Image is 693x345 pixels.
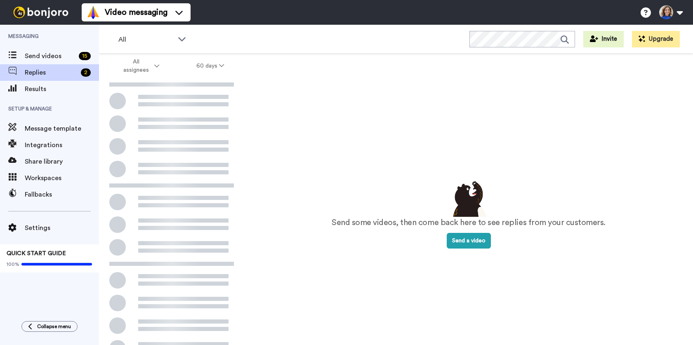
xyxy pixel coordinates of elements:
img: vm-color.svg [87,6,100,19]
span: All assignees [119,58,153,74]
span: Collapse menu [37,323,71,330]
button: Upgrade [632,31,680,47]
button: 60 days [178,59,243,73]
a: Send a video [447,238,491,244]
span: Replies [25,68,78,77]
img: bj-logo-header-white.svg [10,7,72,18]
img: results-emptystates.png [448,179,489,217]
span: Integrations [25,140,99,150]
span: All [118,35,174,45]
button: Collapse menu [21,321,78,332]
div: 2 [81,68,91,77]
span: Video messaging [105,7,167,18]
span: Share library [25,157,99,167]
div: 15 [79,52,91,60]
span: Results [25,84,99,94]
span: 100% [7,261,19,268]
button: Send a video [447,233,491,249]
button: All assignees [101,54,178,77]
span: Workspaces [25,173,99,183]
span: Fallbacks [25,190,99,199]
button: Invite [583,31,624,47]
span: QUICK START GUIDE [7,251,66,256]
span: Message template [25,124,99,134]
span: Send videos [25,51,75,61]
span: Settings [25,223,99,233]
p: Send some videos, then come back here to see replies from your customers. [332,217,606,229]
